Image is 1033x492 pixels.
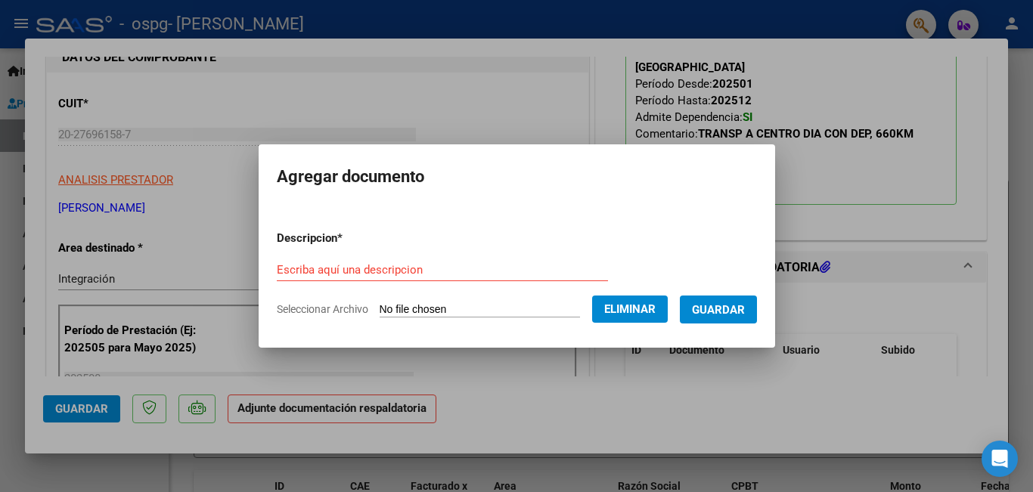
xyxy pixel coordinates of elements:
[277,303,368,315] span: Seleccionar Archivo
[680,296,757,323] button: Guardar
[692,303,745,317] span: Guardar
[982,441,1018,477] div: Open Intercom Messenger
[277,162,757,191] h2: Agregar documento
[592,296,668,323] button: Eliminar
[604,302,656,316] span: Eliminar
[277,230,421,247] p: Descripcion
